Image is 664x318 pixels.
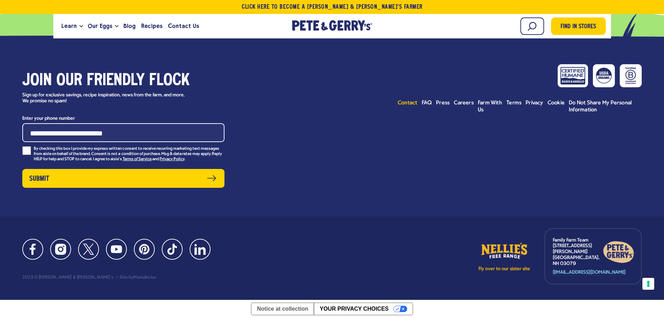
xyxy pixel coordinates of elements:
p: Family Farm Team [STREET_ADDRESS][PERSON_NAME] [GEOGRAPHIC_DATA], NH 03079 [553,238,603,267]
button: Your consent preferences for tracking technologies [642,278,654,290]
a: Terms [506,99,521,106]
a: Privacy [526,99,543,106]
a: Manufactur [133,275,157,280]
a: Recipes [138,17,165,36]
button: Your Privacy Choices [314,303,412,315]
span: Our Eggs [88,22,112,30]
a: FAQ [422,99,432,106]
span: Terms [506,100,521,106]
a: Blog [121,17,138,36]
a: Learn [59,17,79,36]
a: [EMAIL_ADDRESS][DOMAIN_NAME] [553,270,626,276]
input: Search [520,17,544,35]
div: Site by [114,275,157,280]
a: Find in Stores [551,17,606,35]
span: Press [436,100,450,106]
button: Open the dropdown menu for Learn [79,25,83,28]
span: Learn [61,22,77,30]
span: Contact [398,100,418,106]
span: Privacy [526,100,543,106]
span: Farm With Us [478,100,502,113]
a: Privacy Policy [160,157,184,162]
a: Contact [398,99,418,106]
span: Cookie [548,100,565,106]
button: Open the dropdown menu for Our Eggs [115,25,119,28]
span: Find in Stores [560,22,596,32]
a: Careers [454,99,474,106]
button: Submit [22,169,224,188]
span: Blog [123,22,136,30]
a: Fly over to our sister site [478,241,531,272]
ul: Footer menu [398,99,642,113]
a: Cookie [548,99,565,106]
span: Recipes [141,22,162,30]
span: Do Not Share My Personal Information [569,100,632,113]
label: Enter your phone number [22,114,224,123]
p: Sign up for exclusive savings, recipe inspiration, news from the farm, and more. We promise no spam! [22,93,191,104]
a: Notice at collection [251,303,314,315]
p: By checking this box I provide my express written consent to receive recurring marketing text mes... [34,146,224,162]
a: Contact Us [165,17,202,36]
span: Contact Us [168,22,199,30]
h3: Join our friendly flock [22,71,224,91]
a: Terms of Service [123,157,152,162]
span: FAQ [422,100,432,106]
input: By checking this box I provide my express written consent to receive recurring marketing text mes... [22,146,31,155]
a: Our Eggs [85,17,115,36]
p: Fly over to our sister site [478,267,531,272]
a: Farm With Us [478,99,502,113]
a: Do Not Share My Personal Information [569,99,642,113]
span: Careers [454,100,474,106]
div: 2023 © [PERSON_NAME] & [PERSON_NAME]'s [22,275,113,280]
a: Press [436,99,450,106]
